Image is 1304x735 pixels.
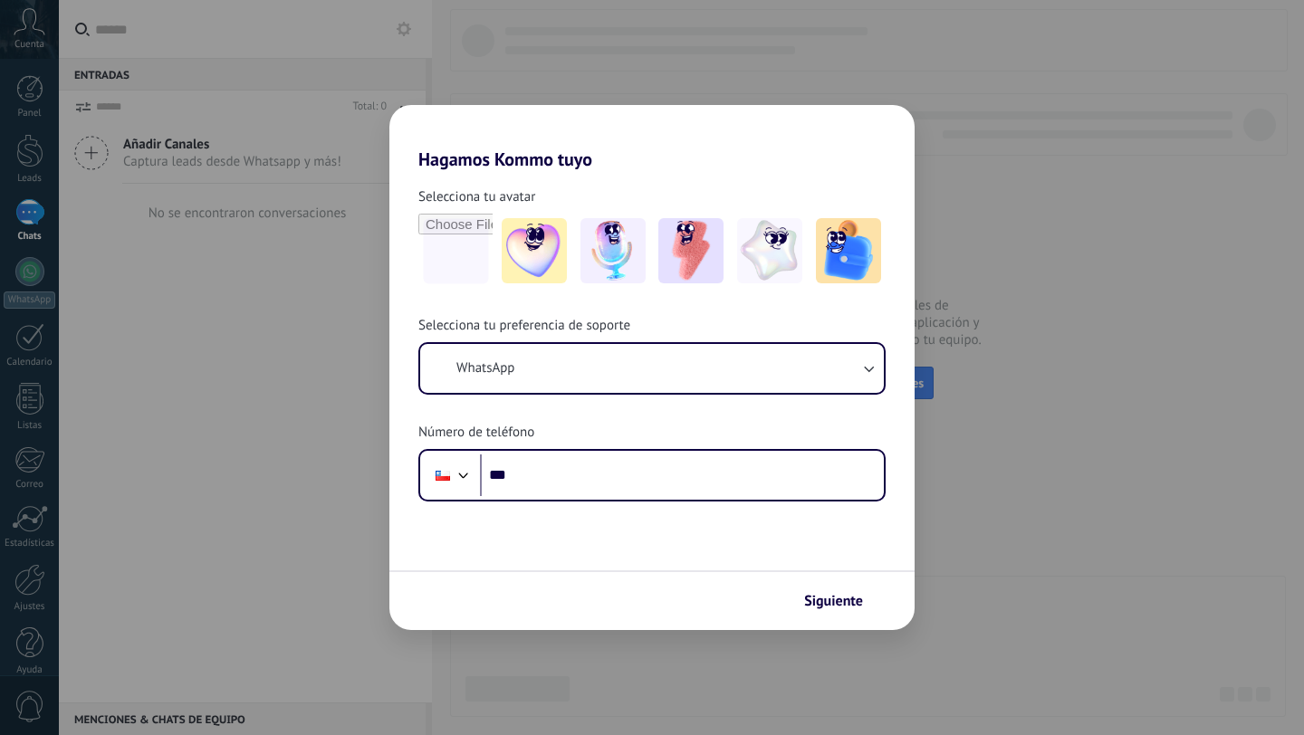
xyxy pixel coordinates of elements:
[418,188,535,206] span: Selecciona tu avatar
[658,218,724,283] img: -3.jpeg
[796,586,887,616] button: Siguiente
[418,424,534,442] span: Número de teléfono
[816,218,881,283] img: -5.jpeg
[502,218,567,283] img: -1.jpeg
[389,105,915,170] h2: Hagamos Kommo tuyo
[420,344,884,393] button: WhatsApp
[580,218,646,283] img: -2.jpeg
[456,359,514,377] span: WhatsApp
[804,595,863,607] span: Siguiente
[426,456,460,494] div: Chile: + 56
[418,317,630,335] span: Selecciona tu preferencia de soporte
[737,218,802,283] img: -4.jpeg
